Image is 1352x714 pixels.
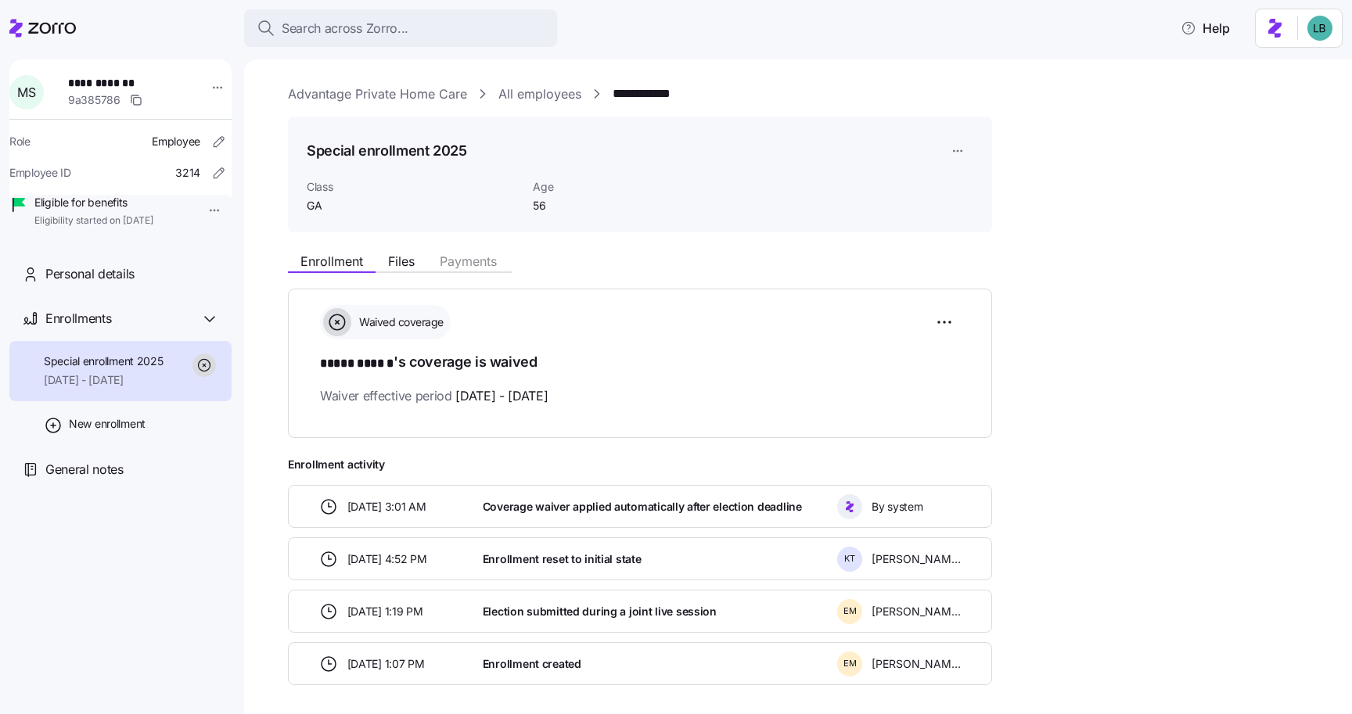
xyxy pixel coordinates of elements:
[440,255,497,267] span: Payments
[533,179,690,195] span: Age
[44,353,164,369] span: Special enrollment 2025
[152,134,200,149] span: Employee
[347,656,425,672] span: [DATE] 1:07 PM
[354,314,444,330] span: Waived coverage
[300,255,363,267] span: Enrollment
[347,551,427,567] span: [DATE] 4:52 PM
[244,9,557,47] button: Search across Zorro...
[1181,19,1230,38] span: Help
[1168,13,1242,44] button: Help
[45,309,111,328] span: Enrollments
[844,554,855,563] span: K T
[872,604,961,619] span: [PERSON_NAME]
[175,165,200,181] span: 3214
[498,84,581,104] a: All employees
[288,457,992,472] span: Enrollment activity
[455,386,548,406] span: [DATE] - [DATE]
[34,214,153,228] span: Eligibility started on [DATE]
[45,264,135,284] span: Personal details
[34,195,153,210] span: Eligible for benefits
[44,372,164,388] span: [DATE] - [DATE]
[68,92,120,108] span: 9a385786
[9,165,71,181] span: Employee ID
[483,551,642,567] span: Enrollment reset to initial state
[1307,16,1332,41] img: 55738f7c4ee29e912ff6c7eae6e0401b
[347,499,426,515] span: [DATE] 3:01 AM
[307,179,520,195] span: Class
[45,460,124,479] span: General notes
[388,255,415,267] span: Files
[483,656,581,672] span: Enrollment created
[69,416,146,432] span: New enrollment
[483,604,717,619] span: Election submitted during a joint live session
[320,386,548,406] span: Waiver effective period
[307,141,467,160] h1: Special enrollment 2025
[843,659,857,668] span: E M
[347,604,423,619] span: [DATE] 1:19 PM
[533,198,690,213] span: 56
[17,86,35,99] span: M S
[872,656,961,672] span: [PERSON_NAME]
[9,134,31,149] span: Role
[307,198,520,213] span: GA
[282,19,408,38] span: Search across Zorro...
[872,499,922,515] span: By system
[872,551,961,567] span: [PERSON_NAME]
[320,352,960,374] h1: 's coverage is waived
[483,499,802,515] span: Coverage waiver applied automatically after election deadline
[843,607,857,615] span: E M
[288,84,467,104] a: Advantage Private Home Care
